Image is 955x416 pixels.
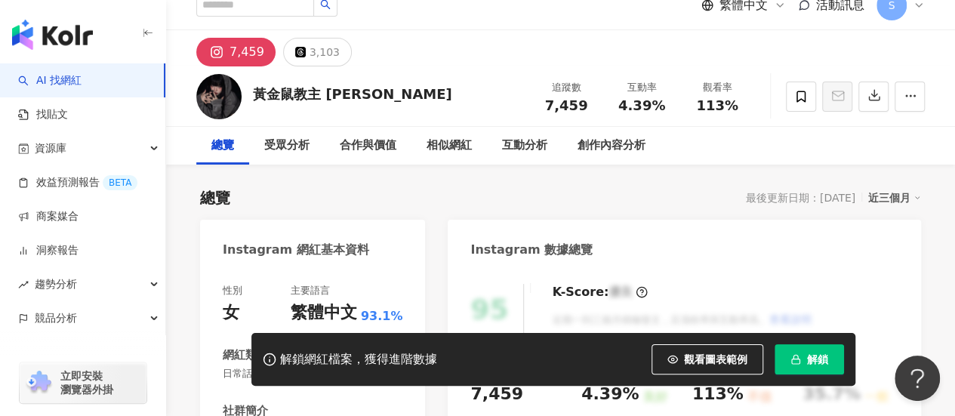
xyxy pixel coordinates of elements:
[18,107,68,122] a: 找貼文
[35,131,66,165] span: 資源庫
[223,242,369,258] div: Instagram 網紅基本資料
[211,137,234,155] div: 總覽
[502,137,547,155] div: 互動分析
[652,344,763,374] button: 觀看圖表範例
[361,308,403,325] span: 93.1%
[196,38,276,66] button: 7,459
[283,38,352,66] button: 3,103
[746,192,855,204] div: 最後更新日期：[DATE]
[552,284,648,300] div: K-Score :
[613,80,670,95] div: 互動率
[618,98,665,113] span: 4.39%
[230,42,264,63] div: 7,459
[12,20,93,50] img: logo
[18,209,79,224] a: 商案媒合
[581,383,639,406] div: 4.39%
[223,284,242,297] div: 性別
[20,362,146,403] a: chrome extension立即安裝 瀏覽器外掛
[264,137,310,155] div: 受眾分析
[696,98,738,113] span: 113%
[35,301,77,335] span: 競品分析
[18,279,29,290] span: rise
[684,353,747,365] span: 觀看圖表範例
[775,344,844,374] button: 解鎖
[18,175,137,190] a: 效益預測報告BETA
[310,42,340,63] div: 3,103
[35,267,77,301] span: 趨勢分析
[200,187,230,208] div: 總覽
[689,80,746,95] div: 觀看率
[692,383,744,406] div: 113%
[470,242,593,258] div: Instagram 數據總覽
[578,137,645,155] div: 創作內容分析
[807,353,828,365] span: 解鎖
[470,383,523,406] div: 7,459
[24,371,54,395] img: chrome extension
[538,80,595,95] div: 追蹤數
[545,97,588,113] span: 7,459
[291,284,330,297] div: 主要語言
[18,73,82,88] a: searchAI 找網紅
[18,243,79,258] a: 洞察報告
[223,301,239,325] div: 女
[291,301,357,325] div: 繁體中文
[196,74,242,119] img: KOL Avatar
[253,85,452,103] div: 黃金鼠教主 [PERSON_NAME]
[60,369,113,396] span: 立即安裝 瀏覽器外掛
[280,352,437,368] div: 解鎖網紅檔案，獲得進階數據
[340,137,396,155] div: 合作與價值
[427,137,472,155] div: 相似網紅
[868,188,921,208] div: 近三個月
